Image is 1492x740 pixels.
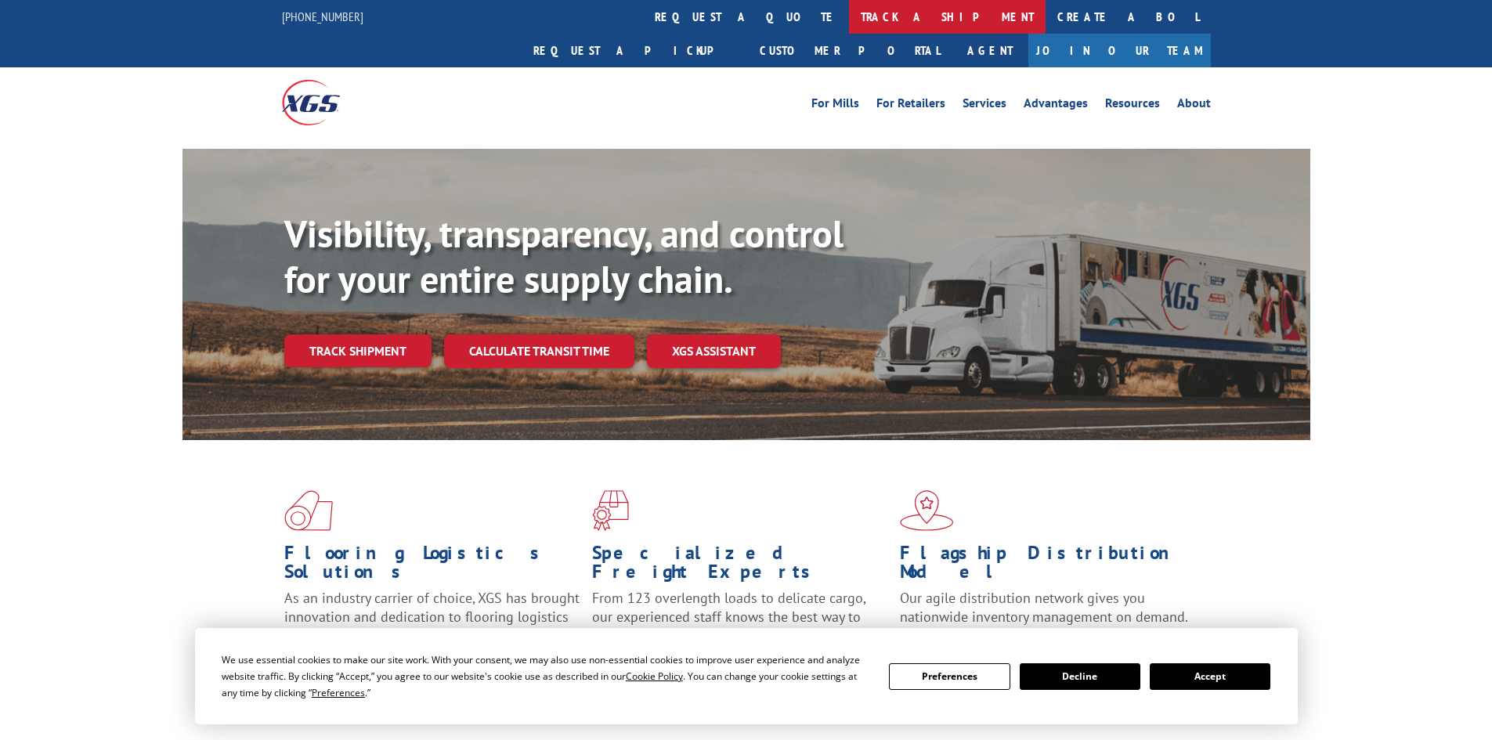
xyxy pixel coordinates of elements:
a: XGS ASSISTANT [647,334,781,368]
button: Accept [1150,663,1270,690]
img: xgs-icon-focused-on-flooring-red [592,490,629,531]
a: [PHONE_NUMBER] [282,9,363,24]
a: Join Our Team [1028,34,1211,67]
button: Preferences [889,663,1010,690]
button: Decline [1020,663,1140,690]
h1: Flagship Distribution Model [900,543,1196,589]
img: xgs-icon-total-supply-chain-intelligence-red [284,490,333,531]
a: Customer Portal [748,34,952,67]
h1: Specialized Freight Experts [592,543,888,589]
span: As an industry carrier of choice, XGS has brought innovation and dedication to flooring logistics... [284,589,580,644]
a: Calculate transit time [444,334,634,368]
a: Advantages [1024,97,1088,114]
p: From 123 overlength loads to delicate cargo, our experienced staff knows the best way to move you... [592,589,888,659]
a: Track shipment [284,334,432,367]
a: Services [963,97,1006,114]
a: Resources [1105,97,1160,114]
a: About [1177,97,1211,114]
span: Preferences [312,686,365,699]
span: Cookie Policy [626,670,683,683]
div: Cookie Consent Prompt [195,628,1298,724]
div: We use essential cookies to make our site work. With your consent, we may also use non-essential ... [222,652,870,701]
b: Visibility, transparency, and control for your entire supply chain. [284,209,844,303]
a: For Mills [811,97,859,114]
img: xgs-icon-flagship-distribution-model-red [900,490,954,531]
a: For Retailers [876,97,945,114]
a: Agent [952,34,1028,67]
a: Request a pickup [522,34,748,67]
span: Our agile distribution network gives you nationwide inventory management on demand. [900,589,1188,626]
h1: Flooring Logistics Solutions [284,543,580,589]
